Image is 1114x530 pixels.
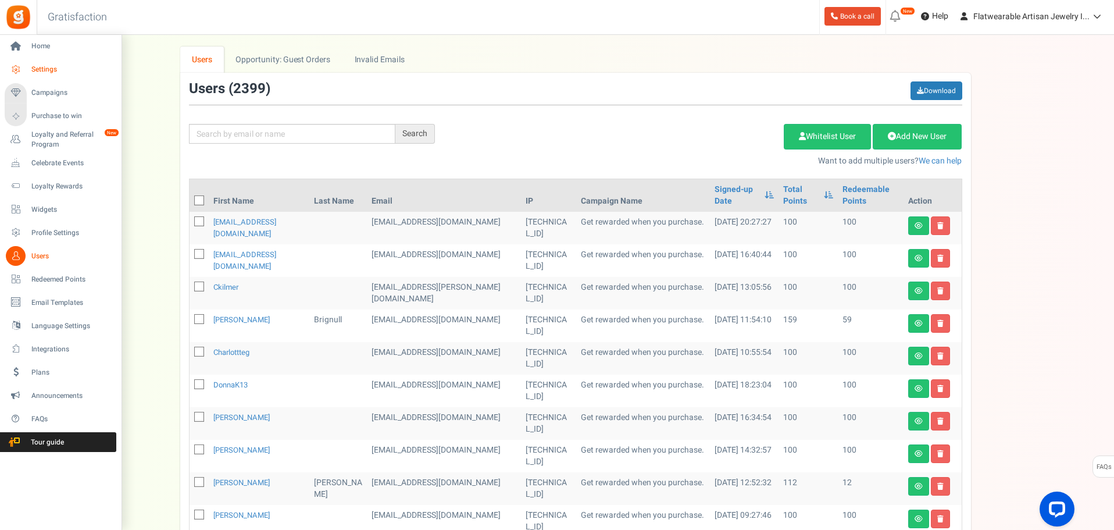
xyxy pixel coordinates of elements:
[31,88,113,98] span: Campaigns
[521,440,576,472] td: [TECHNICAL_ID]
[576,342,710,375] td: Get rewarded when you purchase.
[5,106,116,126] a: Purchase to win
[710,375,779,407] td: [DATE] 18:23:04
[937,287,944,294] i: Delete user
[309,310,367,342] td: Brignull
[233,79,266,99] span: 2399
[916,7,953,26] a: Help
[31,228,113,238] span: Profile Settings
[5,293,116,312] a: Email Templates
[180,47,224,73] a: Users
[367,472,521,505] td: customer
[915,483,923,490] i: View details
[367,277,521,310] td: customer
[576,472,710,505] td: Get rewarded when you purchase.
[5,437,87,447] span: Tour guide
[31,205,113,215] span: Widgets
[838,212,904,244] td: 100
[842,184,899,207] a: Redeemable Points
[521,342,576,375] td: [TECHNICAL_ID]
[710,277,779,310] td: [DATE] 13:05:56
[5,316,116,336] a: Language Settings
[576,179,710,212] th: Campaign Name
[576,310,710,342] td: Get rewarded when you purchase.
[904,179,962,212] th: Action
[937,255,944,262] i: Delete user
[521,212,576,244] td: [TECHNICAL_ID]
[367,440,521,472] td: customer
[213,412,270,423] a: [PERSON_NAME]
[104,129,119,137] em: New
[5,176,116,196] a: Loyalty Rewards
[915,450,923,457] i: View details
[919,155,962,167] a: We can help
[521,472,576,505] td: [TECHNICAL_ID]
[838,472,904,505] td: 12
[189,124,395,144] input: Search by email or name
[213,249,276,272] a: [EMAIL_ADDRESS][DOMAIN_NAME]
[31,344,113,354] span: Integrations
[937,515,944,522] i: Delete user
[521,310,576,342] td: [TECHNICAL_ID]
[31,321,113,331] span: Language Settings
[779,375,838,407] td: 100
[5,409,116,429] a: FAQs
[838,244,904,277] td: 100
[31,158,113,168] span: Celebrate Events
[576,277,710,310] td: Get rewarded when you purchase.
[367,310,521,342] td: customer
[5,153,116,173] a: Celebrate Events
[915,222,923,229] i: View details
[973,10,1090,23] span: Flatwearable Artisan Jewelry I...
[838,375,904,407] td: 100
[915,320,923,327] i: View details
[5,37,116,56] a: Home
[937,320,944,327] i: Delete user
[915,515,923,522] i: View details
[710,244,779,277] td: [DATE] 16:40:44
[779,244,838,277] td: 100
[710,472,779,505] td: [DATE] 12:52:32
[937,222,944,229] i: Delete user
[915,385,923,392] i: View details
[937,450,944,457] i: Delete user
[31,298,113,308] span: Email Templates
[838,277,904,310] td: 100
[5,223,116,243] a: Profile Settings
[521,277,576,310] td: [TECHNICAL_ID]
[31,391,113,401] span: Announcements
[715,184,759,207] a: Signed-up Date
[937,385,944,392] i: Delete user
[838,342,904,375] td: 100
[915,287,923,294] i: View details
[5,60,116,80] a: Settings
[367,179,521,212] th: Email
[31,414,113,424] span: FAQs
[838,440,904,472] td: 100
[784,124,871,150] a: Whitelist User
[309,472,367,505] td: [PERSON_NAME]
[576,440,710,472] td: Get rewarded when you purchase.
[5,200,116,219] a: Widgets
[900,7,915,15] em: New
[710,212,779,244] td: [DATE] 20:27:27
[937,418,944,425] i: Delete user
[31,111,113,121] span: Purchase to win
[521,179,576,212] th: IP
[5,269,116,289] a: Redeemed Points
[521,244,576,277] td: [TECHNICAL_ID]
[309,179,367,212] th: Last Name
[779,310,838,342] td: 159
[35,6,120,29] h3: Gratisfaction
[213,216,276,239] a: [EMAIL_ADDRESS][DOMAIN_NAME]
[367,375,521,407] td: customer
[395,124,435,144] div: Search
[367,342,521,375] td: customer
[5,386,116,405] a: Announcements
[209,179,310,212] th: First Name
[779,342,838,375] td: 100
[521,407,576,440] td: [TECHNICAL_ID]
[31,251,113,261] span: Users
[213,444,270,456] a: [PERSON_NAME]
